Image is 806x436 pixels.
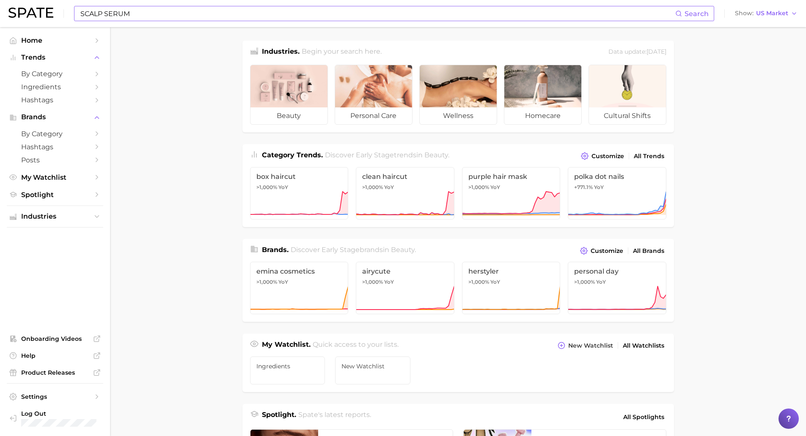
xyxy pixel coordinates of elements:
a: beauty [250,65,328,125]
span: herstyler [468,267,554,275]
a: cultural shifts [589,65,666,125]
span: YoY [490,184,500,191]
span: wellness [420,107,497,124]
a: herstyler>1,000% YoY [462,262,561,314]
span: YoY [278,279,288,285]
span: beauty [391,246,415,254]
span: >1,000% [468,279,489,285]
span: Industries [21,213,89,220]
a: personal care [335,65,413,125]
span: Settings [21,393,89,400]
span: Ingredients [21,83,89,91]
span: Customize [591,247,623,255]
span: New Watchlist [568,342,613,349]
a: Spotlight [7,188,103,201]
span: personal day [574,267,660,275]
h1: Industries. [262,47,300,58]
span: cultural shifts [589,107,666,124]
a: Log out. Currently logged in with e-mail anna.katsnelson@mane.com. [7,407,103,429]
span: Onboarding Videos [21,335,89,343]
h1: Spotlight. [262,410,296,424]
span: Help [21,352,89,359]
span: YoY [384,279,394,285]
a: Product Releases [7,366,103,379]
img: SPATE [8,8,53,18]
a: clean haircut>1,000% YoY [356,167,454,219]
h2: Spate's latest reports. [298,410,371,424]
span: airycute [362,267,448,275]
span: All Spotlights [623,412,664,422]
button: ShowUS Market [733,8,800,19]
span: My Watchlist [21,173,89,181]
span: beauty [424,151,448,159]
span: by Category [21,70,89,78]
div: Data update: [DATE] [608,47,666,58]
a: Hashtags [7,93,103,107]
a: Hashtags [7,140,103,154]
span: >1,000% [574,279,595,285]
button: Customize [579,150,626,162]
span: purple hair mask [468,173,554,181]
button: New Watchlist [556,340,615,351]
a: polka dot nails+771.1% YoY [568,167,666,219]
button: Customize [578,245,625,257]
a: homecare [504,65,582,125]
span: clean haircut [362,173,448,181]
a: purple hair mask>1,000% YoY [462,167,561,219]
a: Home [7,34,103,47]
span: personal care [335,107,412,124]
a: ingredients [250,356,325,384]
span: Search [685,10,709,18]
span: >1,000% [362,184,383,190]
span: Home [21,36,89,44]
span: New Watchlist [341,363,404,370]
span: YoY [490,279,500,285]
h2: Quick access to your lists. [313,340,399,351]
span: >1,000% [362,279,383,285]
a: Ingredients [7,80,103,93]
span: Category Trends . [262,151,323,159]
span: US Market [756,11,788,16]
span: All Brands [633,247,664,255]
a: Settings [7,390,103,403]
span: >1,000% [256,279,277,285]
span: YoY [384,184,394,191]
span: homecare [504,107,581,124]
span: All Trends [634,153,664,160]
span: Brands [21,113,89,121]
span: Posts [21,156,89,164]
button: Industries [7,210,103,223]
a: by Category [7,127,103,140]
button: Trends [7,51,103,64]
input: Search here for a brand, industry, or ingredient [80,6,675,21]
a: New Watchlist [335,356,410,384]
span: >1,000% [468,184,489,190]
span: Discover Early Stage trends in . [325,151,449,159]
a: All Watchlists [621,340,666,351]
span: Hashtags [21,96,89,104]
a: by Category [7,67,103,80]
span: polka dot nails [574,173,660,181]
span: Spotlight [21,191,89,199]
span: YoY [278,184,288,191]
span: emina cosmetics [256,267,342,275]
span: beauty [250,107,327,124]
span: Log Out [21,410,107,417]
span: YoY [596,279,606,285]
a: box haircut>1,000% YoY [250,167,349,219]
a: All Brands [631,245,666,257]
span: Hashtags [21,143,89,151]
span: Customize [591,153,624,160]
a: Posts [7,154,103,167]
span: ingredients [256,363,319,370]
a: Help [7,349,103,362]
span: Product Releases [21,369,89,376]
a: personal day>1,000% YoY [568,262,666,314]
span: +771.1% [574,184,593,190]
span: YoY [594,184,604,191]
a: Onboarding Videos [7,332,103,345]
h2: Begin your search here. [302,47,382,58]
span: by Category [21,130,89,138]
span: Trends [21,54,89,61]
a: wellness [419,65,497,125]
